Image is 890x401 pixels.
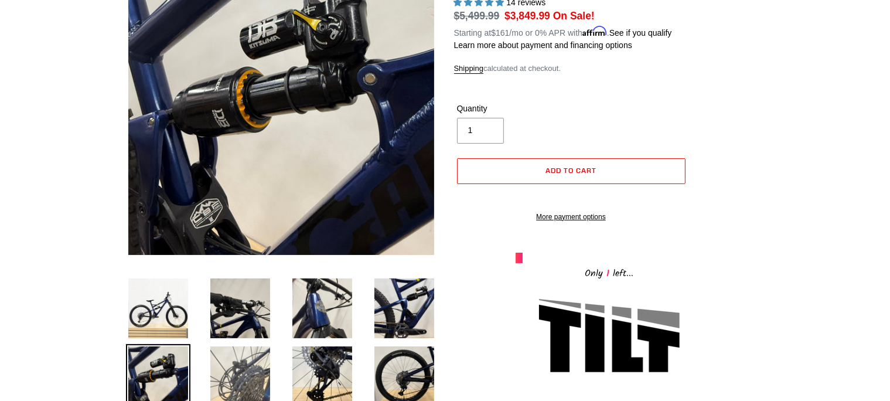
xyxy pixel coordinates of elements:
span: Affirm [582,26,607,36]
a: See if you qualify - Learn more about Affirm Financing (opens in modal) [609,28,672,38]
a: Learn more about payment and financing options [454,40,632,50]
span: 1 [603,266,613,281]
span: $161 [491,28,509,38]
img: Load image into Gallery viewer, DEMO BIKE: TILT - Pearl Night Blue - LG (Complete Bike) #14 LIKE NEW [290,276,354,341]
p: Starting at /mo or 0% APR with . [454,24,672,39]
img: Load image into Gallery viewer, DEMO BIKE: TILT - Pearl Night Blue - LG (Complete Bike) #14 LIKE NEW [372,276,437,341]
button: Add to cart [457,158,686,184]
span: On Sale! [553,8,595,23]
s: $5,499.99 [454,10,500,22]
div: calculated at checkout. [454,63,765,74]
img: Load image into Gallery viewer, DEMO BIKE: TILT - Pearl Night Blue - LG (Complete Bike) #14 LIKE NEW [208,276,272,341]
a: More payment options [457,212,686,222]
a: Shipping [454,64,484,74]
label: Quantity [457,103,568,115]
div: Only left... [516,263,703,281]
img: Load image into Gallery viewer, Canfield-Bikes-Tilt-LG-Demo [126,276,190,341]
span: $3,849.99 [504,10,550,22]
span: Add to cart [545,166,596,175]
